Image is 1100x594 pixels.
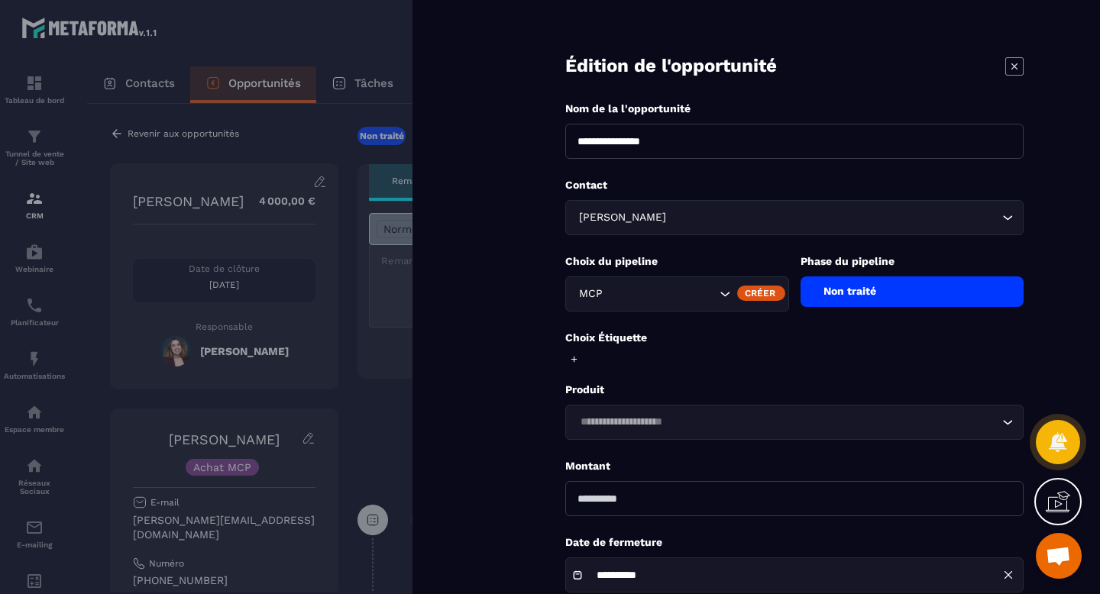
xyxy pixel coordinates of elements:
p: Édition de l'opportunité [565,53,777,79]
input: Search for option [629,286,716,302]
input: Search for option [575,414,998,431]
a: Ouvrir le chat [1036,533,1082,579]
p: Produit [565,383,1024,397]
p: Choix Étiquette [565,331,1024,345]
div: Search for option [565,276,789,312]
div: Search for option [565,200,1024,235]
p: Choix du pipeline [565,254,789,269]
p: Contact [565,178,1024,192]
p: Nom de la l'opportunité [565,102,1024,116]
div: Créer [737,286,785,301]
p: Phase du pipeline [801,254,1024,269]
input: Search for option [669,209,998,226]
span: [PERSON_NAME] [575,209,669,226]
div: Search for option [565,405,1024,440]
p: Date de fermeture [565,535,1024,550]
span: MCP [575,286,629,302]
p: Montant [565,459,1024,473]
